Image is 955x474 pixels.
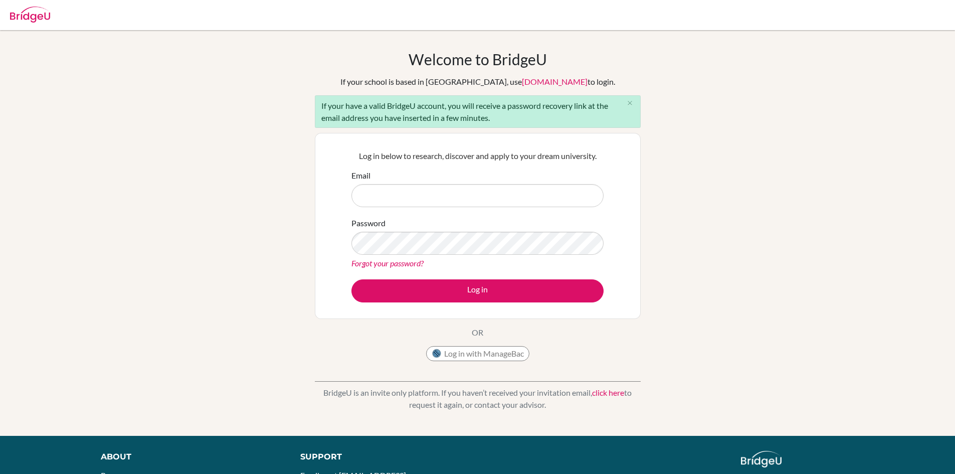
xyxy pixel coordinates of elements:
[472,327,483,339] p: OR
[741,451,782,467] img: logo_white@2x-f4f0deed5e89b7ecb1c2cc34c3e3d731f90f0f143d5ea2071677605dd97b5244.png
[351,217,386,229] label: Password
[101,451,278,463] div: About
[300,451,466,463] div: Support
[10,7,50,23] img: Bridge-U
[592,388,624,397] a: click here
[409,50,547,68] h1: Welcome to BridgeU
[426,346,529,361] button: Log in with ManageBac
[351,279,604,302] button: Log in
[315,95,641,128] div: If your have a valid BridgeU account, you will receive a password recovery link at the email addr...
[620,96,640,111] button: Close
[351,150,604,162] p: Log in below to research, discover and apply to your dream university.
[351,258,424,268] a: Forgot your password?
[522,77,588,86] a: [DOMAIN_NAME]
[351,170,370,182] label: Email
[626,99,634,107] i: close
[315,387,641,411] p: BridgeU is an invite only platform. If you haven’t received your invitation email, to request it ...
[340,76,615,88] div: If your school is based in [GEOGRAPHIC_DATA], use to login.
